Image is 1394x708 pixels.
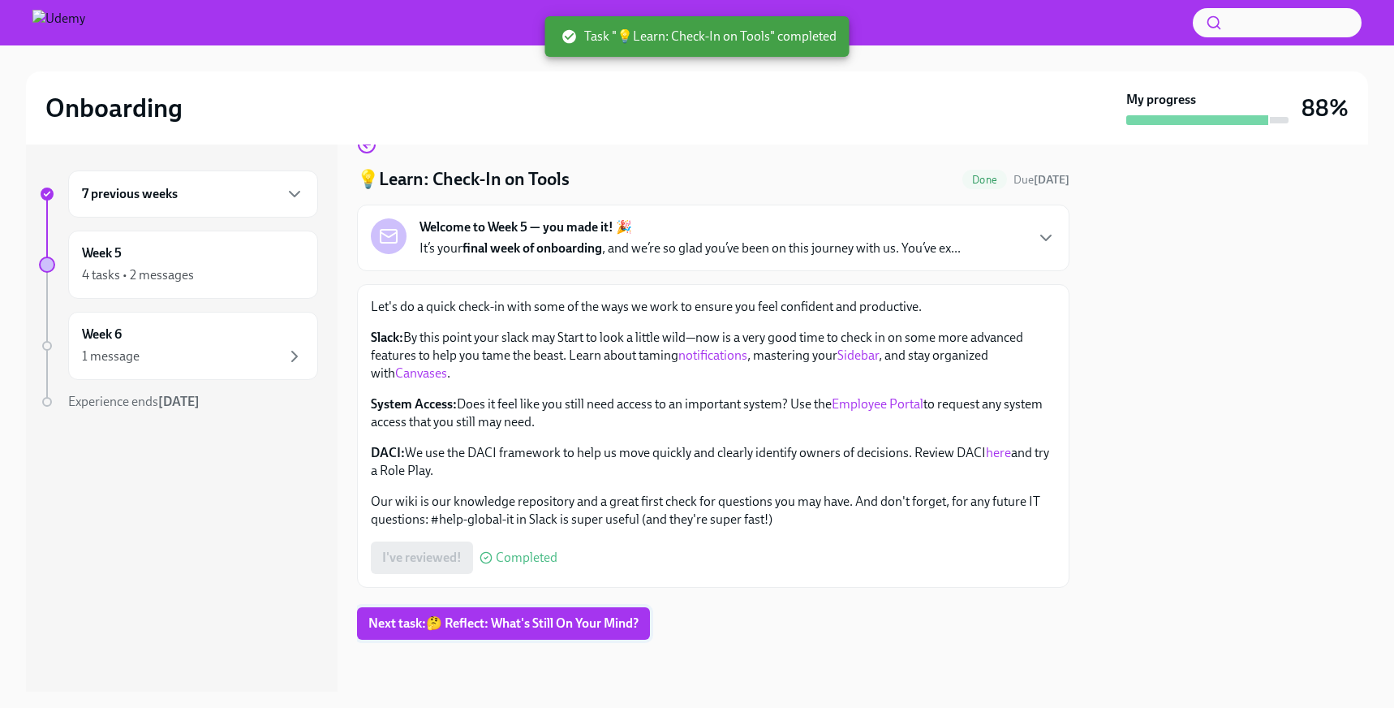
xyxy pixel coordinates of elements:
div: 1 message [82,348,140,365]
a: here [986,445,1011,460]
p: Our wiki is our knowledge repository and a great first check for questions you may have. And don'... [371,493,1056,529]
strong: Slack: [371,330,403,345]
a: Week 61 message [39,312,318,380]
a: Sidebar [837,348,879,363]
button: Next task:🤔 Reflect: What's Still On Your Mind? [357,607,650,640]
span: Completed [496,551,557,564]
h6: 7 previous weeks [82,185,178,203]
strong: [DATE] [1034,173,1069,187]
p: Let's do a quick check-in with some of the ways we work to ensure you feel confident and productive. [371,298,1056,316]
span: Experience ends [68,394,200,409]
span: Done [962,174,1007,186]
p: It’s your , and we’re so glad you’ve been on this journey with us. You’ve ex... [419,240,961,257]
h6: Week 6 [82,326,122,343]
h3: 88% [1301,93,1349,123]
div: 4 tasks • 2 messages [82,266,194,284]
h6: Week 5 [82,244,122,262]
span: Task "💡Learn: Check-In on Tools" completed [561,28,837,45]
h2: Onboarding [45,92,183,124]
strong: My progress [1126,91,1196,109]
span: Due [1013,173,1069,187]
p: By this point your slack may Start to look a little wild—now is a very good time to check in on s... [371,329,1056,382]
div: 7 previous weeks [68,171,318,218]
strong: DACI: [371,445,405,460]
strong: Welcome to Week 5 — you made it! 🎉 [419,218,632,236]
a: Week 54 tasks • 2 messages [39,231,318,299]
p: Does it feel like you still need access to an important system? Use the to request any system acc... [371,395,1056,431]
a: Employee Portal [832,396,923,412]
img: Udemy [32,10,85,36]
span: Next task : 🤔 Reflect: What's Still On Your Mind? [368,615,639,632]
a: notifications [678,348,747,363]
p: We use the DACI framework to help us move quickly and clearly identify owners of decisions. Revie... [371,444,1056,480]
span: August 16th, 2025 10:00 [1013,172,1069,188]
strong: final week of onboarding [463,240,602,256]
h4: 💡Learn: Check-In on Tools [357,167,570,192]
strong: System Access: [371,396,457,412]
a: Canvases [395,365,447,381]
strong: [DATE] [158,394,200,409]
